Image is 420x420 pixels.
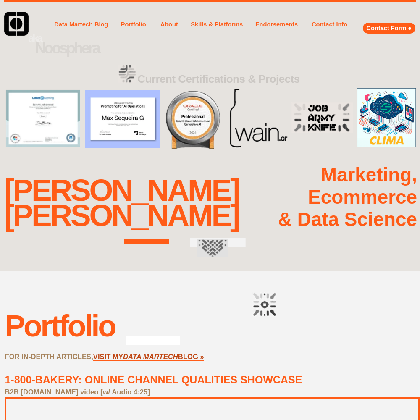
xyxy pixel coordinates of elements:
a: Endorsements [253,19,300,30]
a: Contact Form ● [363,23,415,34]
a: About [157,19,181,30]
strong: FOR IN-DEPTH ARTICLES, [5,353,93,361]
a: Contact Info [309,19,350,30]
a: Portfolio [118,17,149,31]
div: Portfolio [5,308,115,343]
strong: Current Certifications & Projects [137,73,300,85]
a: BLOG » [178,353,204,361]
a: 1-800-BAKERY: ONLINE CHANNEL QUALITIES SHOWCASE [5,374,302,386]
a: DATA MARTECH [123,353,178,361]
strong: & Data Science [278,209,417,230]
div: [PERSON_NAME] [PERSON_NAME] [4,178,239,228]
a: Data Martech Blog [53,16,109,33]
a: VISIT MY [93,353,123,361]
a: Skills & Platforms [189,15,244,34]
strong: Marketing, [321,164,417,186]
strong: B2B [DOMAIN_NAME] video [w/ Audio 4:25] [5,388,150,396]
strong: Ecommerce [308,186,417,208]
iframe: Chat Widget [378,380,420,420]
